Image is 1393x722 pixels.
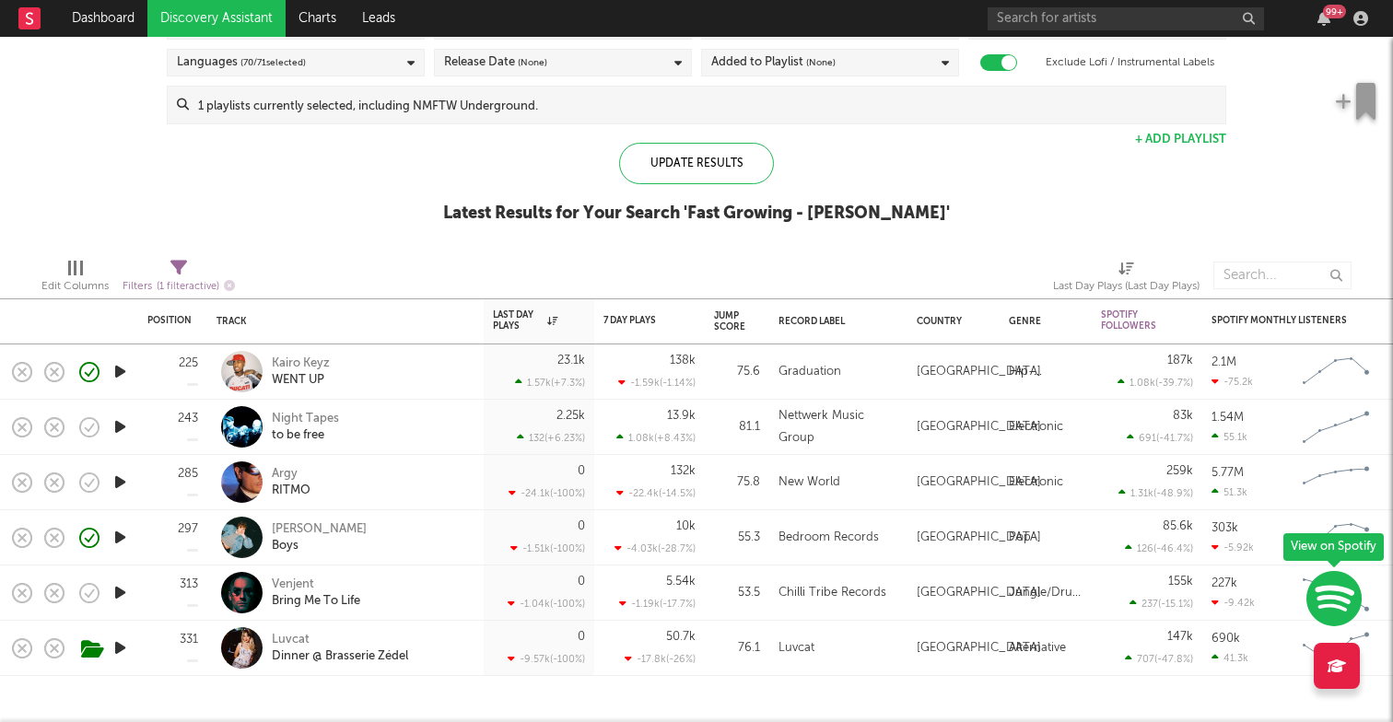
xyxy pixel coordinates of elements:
svg: Chart title [1294,460,1377,506]
div: 225 [179,357,198,369]
span: ( 1 filter active) [157,282,219,292]
div: 138k [670,355,696,367]
div: 132 ( +6.23 % ) [517,432,585,444]
input: Search... [1213,262,1352,289]
div: Graduation [778,361,841,383]
div: -17.8k ( -26 % ) [625,653,696,665]
div: [GEOGRAPHIC_DATA] [917,416,1041,438]
svg: Chart title [1294,349,1377,395]
div: 132k [671,465,696,477]
div: Dinner @ Brasserie Zédel [272,648,408,665]
div: 10k [676,520,696,532]
div: 0 [578,520,585,532]
a: Night Tapesto be free [272,411,339,444]
span: (None) [518,52,547,74]
div: Argy [272,466,310,483]
div: 75.6 [714,361,760,383]
div: 285 [178,468,198,480]
div: Last Day Plays [493,309,557,332]
div: [GEOGRAPHIC_DATA] [917,361,1041,383]
div: 1.31k ( -48.9 % ) [1118,487,1193,499]
div: Bedroom Records [778,527,879,549]
div: Jump Score [714,310,745,332]
div: 1.54M [1212,412,1244,424]
div: New World [778,472,840,494]
div: 237 ( -15.1 % ) [1130,598,1193,610]
div: [GEOGRAPHIC_DATA] [917,472,1041,494]
div: 2.25k [556,410,585,422]
svg: Chart title [1294,404,1377,450]
div: 0 [578,465,585,477]
div: -9.42k [1212,597,1255,609]
a: VenjentBring Me To Life [272,576,360,610]
div: 81.1 [714,416,760,438]
svg: Chart title [1294,625,1377,671]
div: 5.77M [1212,467,1244,479]
a: Kairo KeyzWENT UP [272,355,330,389]
div: 55.3 [714,527,760,549]
div: 51.3k [1212,486,1247,498]
div: 75.8 [714,472,760,494]
div: Hip-Hop/Rap [1009,361,1083,383]
div: Release Date [444,52,547,74]
div: WENT UP [272,372,330,389]
div: 243 [178,413,198,425]
div: Venjent [272,576,360,593]
div: Spotify Monthly Listeners [1212,315,1350,326]
div: [PERSON_NAME] [272,521,367,538]
div: Night Tapes [272,411,339,427]
div: 55.1k [1212,431,1247,443]
div: Alternative [1009,637,1066,659]
div: 5.54k [666,576,696,588]
div: Edit Columns [41,275,109,297]
div: 1.57k ( +7.3 % ) [515,377,585,389]
div: Filters [123,275,235,298]
div: 227k [1212,577,1237,589]
div: Pop [1009,527,1031,549]
div: Position [147,315,192,326]
svg: Chart title [1294,515,1377,561]
div: Update Results [619,143,774,184]
div: 691 ( -41.7 % ) [1127,432,1193,444]
div: 0 [578,631,585,643]
div: Spotify Followers [1101,309,1165,332]
div: 99 + [1323,5,1346,18]
div: Record Label [778,316,889,327]
span: (None) [806,52,836,74]
div: -4.03k ( -28.7 % ) [615,542,696,554]
div: Latest Results for Your Search ' Fast Growing - [PERSON_NAME] ' [443,203,950,225]
div: 7 Day Plays [603,315,668,326]
div: 50.7k [666,631,696,643]
div: -1.04k ( -100 % ) [508,598,585,610]
div: Kairo Keyz [272,355,330,372]
span: ( 70 / 71 selected) [240,52,306,74]
div: [GEOGRAPHIC_DATA] [917,527,1041,549]
div: Track [217,316,465,327]
div: 23.1k [557,355,585,367]
a: [PERSON_NAME]Boys [272,521,367,554]
a: LuvcatDinner @ Brasserie Zédel [272,632,408,665]
div: 13.9k [667,410,696,422]
div: Bring Me To Life [272,593,360,610]
div: -24.1k ( -100 % ) [509,487,585,499]
input: Search for artists [988,7,1264,30]
div: -9.57k ( -100 % ) [508,653,585,665]
button: 99+ [1317,11,1330,26]
label: Exclude Lofi / Instrumental Labels [1046,52,1214,74]
div: 53.5 [714,582,760,604]
div: 1.08k ( +8.43 % ) [616,432,696,444]
div: Genre [1009,316,1073,327]
div: 126 ( -46.4 % ) [1125,542,1193,554]
div: Chilli Tribe Records [778,582,886,604]
div: 155k [1168,576,1193,588]
div: Electronic [1009,472,1063,494]
div: 76.1 [714,637,760,659]
div: 2.1M [1212,356,1236,368]
div: 690k [1212,633,1240,645]
div: 41.3k [1212,652,1248,664]
div: 187k [1167,355,1193,367]
div: 147k [1167,631,1193,643]
div: Luvcat [778,637,814,659]
a: ArgyRITMO [272,466,310,499]
div: -1.19k ( -17.7 % ) [619,598,696,610]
